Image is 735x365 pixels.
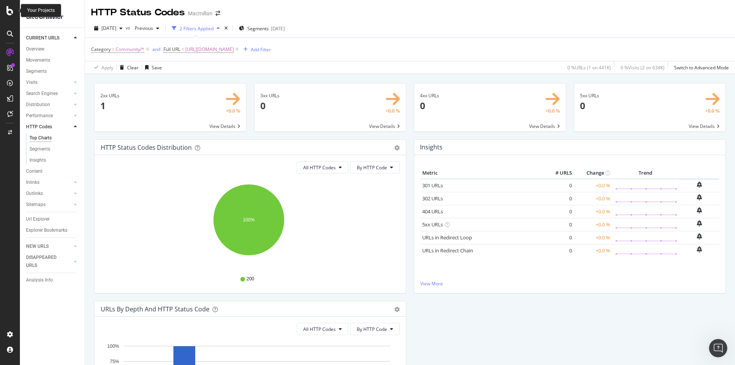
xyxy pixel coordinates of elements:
[29,134,79,142] a: Top Charts
[127,64,139,71] div: Clear
[101,64,113,71] div: Apply
[26,112,72,120] a: Performance
[26,45,79,53] a: Overview
[574,218,612,231] td: +0.0 %
[181,46,184,52] span: =
[152,64,162,71] div: Save
[697,220,702,226] div: bell-plus
[394,307,400,312] div: gear
[671,61,729,74] button: Switch to Advanced Mode
[26,56,50,64] div: Movements
[116,44,144,55] span: Community/*
[26,167,79,175] a: Content
[350,323,400,335] button: By HTTP Code
[132,25,153,31] span: Previous
[29,156,46,164] div: Insights
[567,64,611,71] div: 0 % URLs ( 1 on 441K )
[574,205,612,218] td: +0.0 %
[251,46,271,53] div: Add Filter
[420,280,719,287] a: View More
[621,64,665,71] div: 0 % Visits ( 2 on 634K )
[697,194,702,200] div: bell-plus
[543,244,574,257] td: 0
[357,164,387,171] span: By HTTP Code
[26,167,42,175] div: Content
[543,167,574,179] th: # URLS
[543,218,574,231] td: 0
[236,22,288,34] button: Segments[DATE]
[152,46,160,52] div: and
[29,145,50,153] div: Segments
[163,46,180,52] span: Full URL
[169,22,223,34] button: 2 Filters Applied
[574,192,612,205] td: +0.0 %
[26,67,79,75] a: Segments
[697,207,702,213] div: bell-plus
[188,10,212,17] div: Macmillan
[26,90,72,98] a: Search Engines
[26,79,38,87] div: Visits
[26,201,46,209] div: Sitemaps
[101,144,192,151] div: HTTP Status Codes Distribution
[303,326,336,332] span: All HTTP Codes
[142,61,162,74] button: Save
[29,134,52,142] div: Top Charts
[91,61,113,74] button: Apply
[26,101,50,109] div: Distribution
[26,178,39,187] div: Inlinks
[297,161,348,173] button: All HTTP Codes
[180,25,214,32] div: 2 Filters Applied
[101,180,397,268] svg: A chart.
[152,46,160,53] button: and
[91,46,111,52] span: Category
[26,201,72,209] a: Sitemaps
[574,231,612,244] td: +0.0 %
[543,205,574,218] td: 0
[26,45,44,53] div: Overview
[26,178,72,187] a: Inlinks
[26,276,53,284] div: Analysis Info
[297,323,348,335] button: All HTTP Codes
[27,7,55,14] div: Your Projects
[26,215,50,223] div: Url Explorer
[271,25,285,32] div: [DATE]
[543,192,574,205] td: 0
[357,326,387,332] span: By HTTP Code
[101,25,116,31] span: 2025 Sep. 26th
[574,244,612,257] td: +0.0 %
[223,25,229,32] div: times
[422,247,473,254] a: URLs in Redirect Chain
[612,167,679,179] th: Trend
[26,254,65,270] div: DISAPPEARED URLS
[697,246,702,252] div: bell-plus
[420,142,443,152] h4: Insights
[247,276,254,282] span: 200
[709,339,727,357] iframe: Intercom live chat
[26,67,47,75] div: Segments
[91,22,126,34] button: [DATE]
[126,25,132,31] span: vs
[543,231,574,244] td: 0
[26,254,72,270] a: DISAPPEARED URLS
[574,179,612,192] td: +0.0 %
[303,164,336,171] span: All HTTP Codes
[185,44,234,55] span: [URL][DOMAIN_NAME]
[574,167,612,179] th: Change
[422,221,443,228] a: 5xx URLs
[240,45,271,54] button: Add Filter
[132,22,162,34] button: Previous
[26,226,67,234] div: Explorer Bookmarks
[26,34,59,42] div: CURRENT URLS
[394,145,400,151] div: gear
[26,123,72,131] a: HTTP Codes
[697,182,702,188] div: bell-plus
[26,34,72,42] a: CURRENT URLS
[91,6,185,19] div: HTTP Status Codes
[29,145,79,153] a: Segments
[101,305,209,313] div: URLs by Depth and HTTP Status Code
[420,167,543,179] th: Metric
[26,215,79,223] a: Url Explorer
[117,61,139,74] button: Clear
[26,190,43,198] div: Outlinks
